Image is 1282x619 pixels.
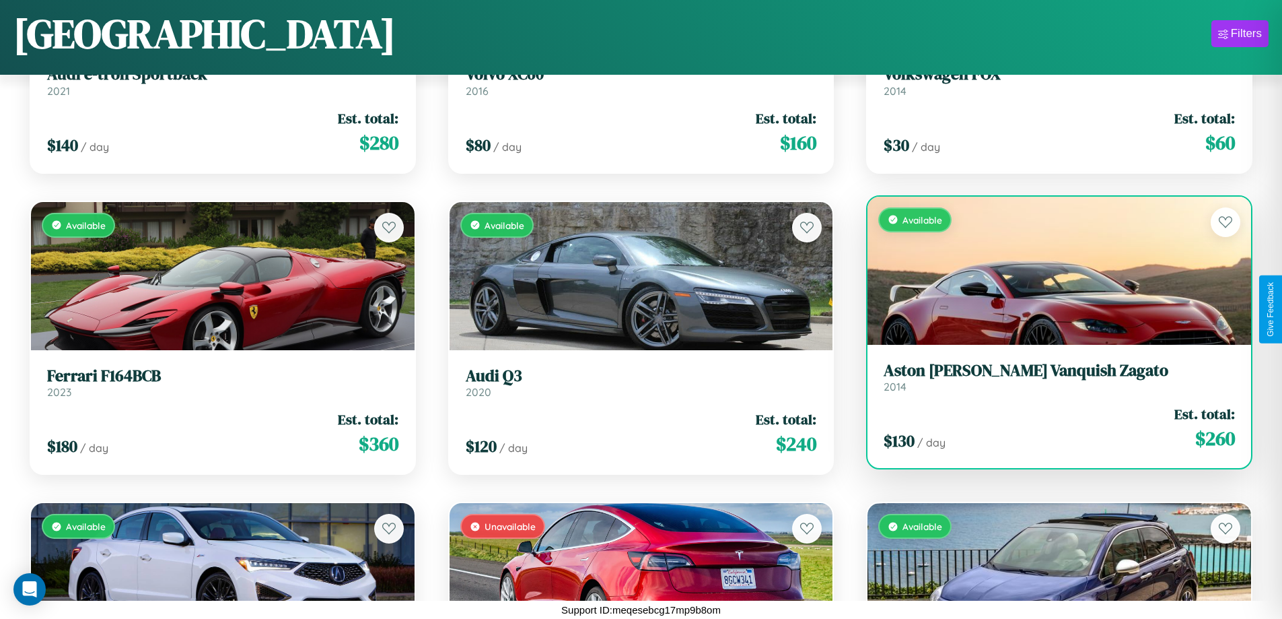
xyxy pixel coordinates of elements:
[47,65,398,84] h3: Audi e-tron Sportback
[912,140,940,154] span: / day
[466,65,817,84] h3: Volvo XC60
[466,366,817,386] h3: Audi Q3
[884,361,1235,381] h3: Aston [PERSON_NAME] Vanquish Zagato
[485,521,536,532] span: Unavailable
[776,430,816,457] span: $ 240
[338,108,398,128] span: Est. total:
[884,84,906,98] span: 2014
[466,385,491,399] span: 2020
[466,65,817,98] a: Volvo XC602016
[499,441,528,455] span: / day
[1211,20,1269,47] button: Filters
[13,6,396,61] h1: [GEOGRAPHIC_DATA]
[47,65,398,98] a: Audi e-tron Sportback2021
[485,220,524,231] span: Available
[13,573,46,606] div: Open Intercom Messenger
[47,134,78,156] span: $ 140
[466,435,497,457] span: $ 120
[884,361,1235,394] a: Aston [PERSON_NAME] Vanquish Zagato2014
[1231,27,1262,40] div: Filters
[780,129,816,156] span: $ 160
[884,65,1235,84] h3: Volkswagen FOX
[902,521,942,532] span: Available
[81,140,109,154] span: / day
[338,410,398,429] span: Est. total:
[884,65,1235,98] a: Volkswagen FOX2014
[884,380,906,393] span: 2014
[493,140,522,154] span: / day
[884,430,915,452] span: $ 130
[47,84,70,98] span: 2021
[902,214,942,226] span: Available
[561,601,721,619] p: Support ID: meqesebcg17mp9b8om
[466,84,489,98] span: 2016
[66,220,106,231] span: Available
[66,521,106,532] span: Available
[359,430,398,457] span: $ 360
[359,129,398,156] span: $ 280
[47,435,77,457] span: $ 180
[80,441,108,455] span: / day
[466,366,817,399] a: Audi Q32020
[1195,425,1235,452] span: $ 260
[47,385,71,399] span: 2023
[1205,129,1235,156] span: $ 60
[1266,282,1275,337] div: Give Feedback
[756,108,816,128] span: Est. total:
[917,436,946,449] span: / day
[47,366,398,386] h3: Ferrari F164BCB
[1174,404,1235,424] span: Est. total:
[466,134,491,156] span: $ 80
[1174,108,1235,128] span: Est. total:
[884,134,909,156] span: $ 30
[47,366,398,399] a: Ferrari F164BCB2023
[756,410,816,429] span: Est. total:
